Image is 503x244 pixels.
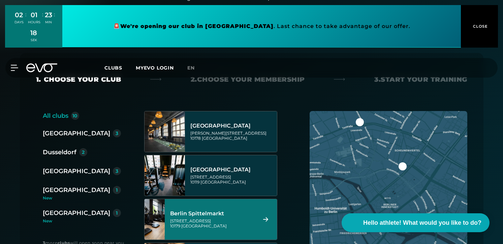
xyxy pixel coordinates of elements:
[190,166,251,173] font: [GEOGRAPHIC_DATA]
[43,167,110,175] font: [GEOGRAPHIC_DATA]
[190,123,251,129] font: [GEOGRAPHIC_DATA]
[43,148,76,156] font: Dusseldorf
[134,199,175,240] img: Berlin Spittelmarkt
[45,11,52,19] font: 23
[43,209,110,217] font: [GEOGRAPHIC_DATA]
[43,130,110,137] font: [GEOGRAPHIC_DATA]
[28,20,40,24] font: HOURS
[200,180,246,185] font: [GEOGRAPHIC_DATA]
[54,11,55,18] font: :
[187,64,203,72] a: en
[461,5,498,48] button: CLOSE
[45,20,52,24] font: MIN
[25,11,26,18] font: :
[31,11,37,19] font: 01
[43,218,52,223] font: New
[42,11,43,18] font: :
[190,131,266,136] font: [PERSON_NAME][STREET_ADDRESS]
[104,64,136,71] a: Clubs
[145,111,185,152] img: Berlin Alexanderplatz
[116,168,118,174] font: 3
[190,136,201,141] font: 10178
[187,65,195,71] font: en
[170,223,180,228] font: 10179
[43,186,110,194] font: [GEOGRAPHIC_DATA]
[181,223,227,228] font: [GEOGRAPHIC_DATA]
[363,219,481,226] font: Hello athlete! What would you like to do?
[116,130,118,136] font: 3
[43,112,68,119] font: All clubs
[473,24,488,29] font: CLOSE
[202,136,247,141] font: [GEOGRAPHIC_DATA]
[342,213,490,232] button: Hello athlete! What would you like to do?
[145,155,185,196] img: Berlin Rosenthaler Platz
[190,174,231,180] font: [STREET_ADDRESS]
[82,149,85,155] font: 2
[30,29,37,37] font: 18
[15,11,23,19] font: 02
[116,210,118,216] font: 1
[43,195,52,200] font: New
[116,187,118,193] font: 1
[104,65,122,71] font: Clubs
[190,180,199,185] font: 10119
[136,65,174,71] a: MYEVO LOGIN
[170,218,211,223] font: [STREET_ADDRESS]
[72,113,77,119] font: 10
[170,210,224,217] font: Berlin Spittelmarkt
[14,20,24,24] font: DAYS
[31,38,37,42] font: SEK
